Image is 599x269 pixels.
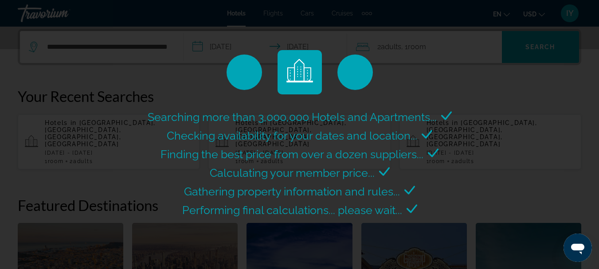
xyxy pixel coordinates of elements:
span: Gathering property information and rules... [184,185,400,198]
iframe: Button to launch messaging window [564,234,592,262]
span: Checking availability for your dates and location... [167,129,417,142]
span: Performing final calculations... please wait... [182,203,402,217]
span: Finding the best price from over a dozen suppliers... [161,148,423,161]
span: Searching more than 3,000,000 Hotels and Apartments... [148,110,437,124]
span: Calculating your member price... [210,166,375,179]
